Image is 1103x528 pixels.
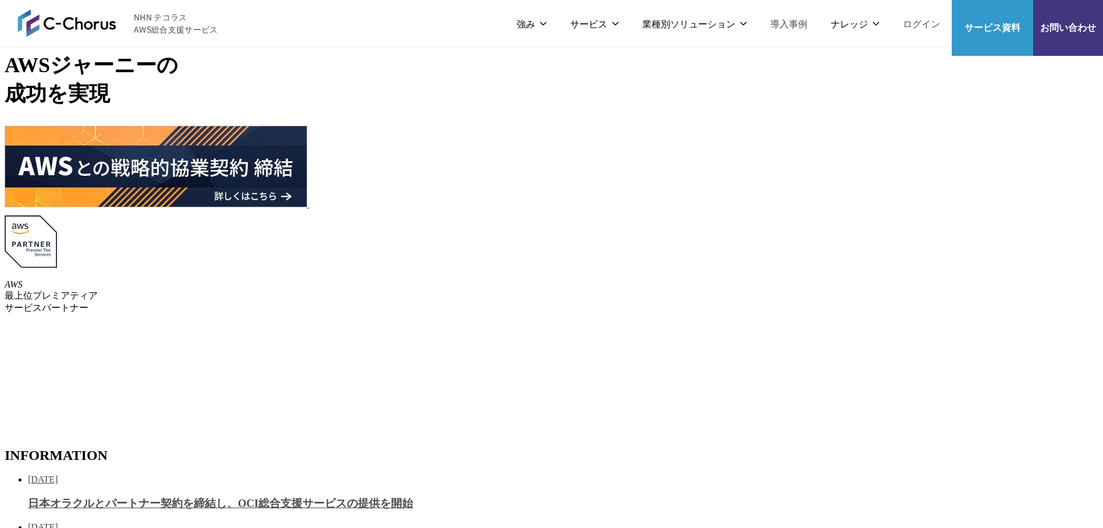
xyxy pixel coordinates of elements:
[5,199,309,209] a: AWSとの戦略的協業契約 締結
[770,16,807,31] a: 導入事例
[5,448,1098,463] h2: INFORMATION
[28,496,1098,511] h3: 日本オラクルとパートナー契約を締結し、OCI総合支援サービスの提供を開始
[952,20,1033,34] span: サービス資料
[517,16,547,31] p: 強み
[5,126,307,207] img: AWSとの戦略的協業契約 締結
[28,474,58,484] span: [DATE]
[17,9,116,37] img: AWS総合支援サービス C-Chorus
[17,9,218,37] a: AWS総合支援サービス C-Chorus NHN テコラスAWS総合支援サービス
[1033,20,1103,34] span: お問い合わせ
[134,11,218,36] span: NHN テコラス AWS総合支援サービス
[5,326,158,433] img: 契約件数
[642,16,747,31] p: 業種別ソリューション
[5,279,1098,314] p: 最上位プレミアティア サービスパートナー
[570,16,619,31] p: サービス
[309,199,612,209] a: AWS請求代行サービス 統合管理プラン
[5,279,23,289] em: AWS
[831,16,880,31] p: ナレッジ
[309,126,612,207] img: AWS請求代行サービス 統合管理プラン
[903,16,940,31] a: ログイン
[28,474,1098,511] a: [DATE] 日本オラクルとパートナー契約を締結し、OCI総合支援サービスの提供を開始
[5,215,57,268] img: AWSプレミアティアサービスパートナー
[5,51,1098,108] h1: AWS ジャーニーの 成功を実現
